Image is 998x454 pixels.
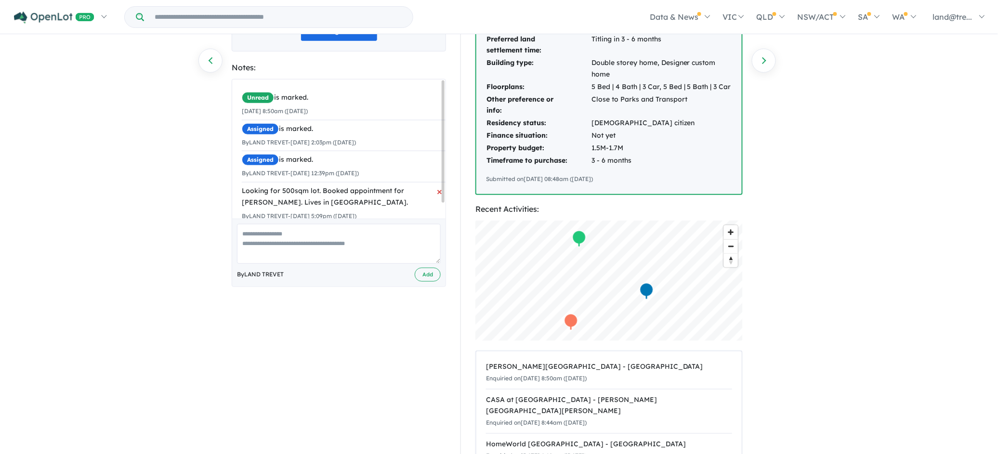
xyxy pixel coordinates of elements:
td: Preferred land settlement time: [486,33,591,57]
small: [DATE] 8:50am ([DATE]) [242,107,308,115]
div: is marked. [242,123,447,135]
button: Reset bearing to north [724,253,738,267]
div: [PERSON_NAME][GEOGRAPHIC_DATA] - [GEOGRAPHIC_DATA] [486,361,732,373]
span: Reset bearing to north [724,254,738,267]
div: HomeWorld [GEOGRAPHIC_DATA] - [GEOGRAPHIC_DATA] [486,439,732,450]
button: Zoom in [724,225,738,239]
small: Enquiried on [DATE] 8:44am ([DATE]) [486,419,587,426]
td: Not yet [591,130,732,142]
span: Unread [242,92,274,104]
a: CASA at [GEOGRAPHIC_DATA] - [PERSON_NAME][GEOGRAPHIC_DATA][PERSON_NAME]Enquiried on[DATE] 8:44am ... [486,389,732,434]
span: By LAND TREVET [237,270,284,279]
small: Enquiried on [DATE] 8:50am ([DATE]) [486,375,587,382]
small: By LAND TREVET - [DATE] 5:09pm ([DATE]) [242,212,356,220]
div: Notes: [232,61,446,74]
canvas: Map [475,221,743,341]
td: Double storey home, Designer custom home [591,57,732,81]
div: is marked. [242,92,447,104]
td: Finance situation: [486,130,591,142]
button: Add [415,268,441,282]
td: Floorplans: [486,81,591,93]
div: Looking for 500sqm lot. Booked appointment for [PERSON_NAME]. Lives in [GEOGRAPHIC_DATA]. [242,185,447,208]
span: Assigned [242,123,279,135]
div: Map marker [572,230,587,248]
td: Close to Parks and Transport [591,93,732,117]
div: CASA at [GEOGRAPHIC_DATA] - [PERSON_NAME][GEOGRAPHIC_DATA][PERSON_NAME] [486,394,732,417]
span: Assigned [242,154,279,166]
button: Zoom out [724,239,738,253]
div: Map marker [564,313,578,331]
td: Residency status: [486,117,591,130]
img: Openlot PRO Logo White [14,12,94,24]
td: Titling in 3 - 6 months [591,33,732,57]
td: 1.5M-1.7M [591,142,732,155]
td: Other preference or info: [486,93,591,117]
small: By LAND TREVET - [DATE] 2:03pm ([DATE]) [242,139,356,146]
span: × [437,182,442,200]
td: [DEMOGRAPHIC_DATA] citizen [591,117,732,130]
div: Recent Activities: [475,203,743,216]
div: Submitted on [DATE] 08:48am ([DATE]) [486,174,732,184]
small: By LAND TREVET - [DATE] 12:39pm ([DATE]) [242,169,359,177]
a: [PERSON_NAME][GEOGRAPHIC_DATA] - [GEOGRAPHIC_DATA]Enquiried on[DATE] 8:50am ([DATE]) [486,356,732,389]
td: Property budget: [486,142,591,155]
td: 3 - 6 months [591,155,732,167]
span: land@tre... [933,12,972,22]
td: Building type: [486,57,591,81]
td: 5 Bed | 4 Bath | 3 Car, 5 Bed | 5 Bath | 3 Car [591,81,732,93]
input: Try estate name, suburb, builder or developer [146,7,411,27]
div: Map marker [640,283,654,300]
div: is marked. [242,154,447,166]
td: Timeframe to purchase: [486,155,591,167]
span: Zoom out [724,240,738,253]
